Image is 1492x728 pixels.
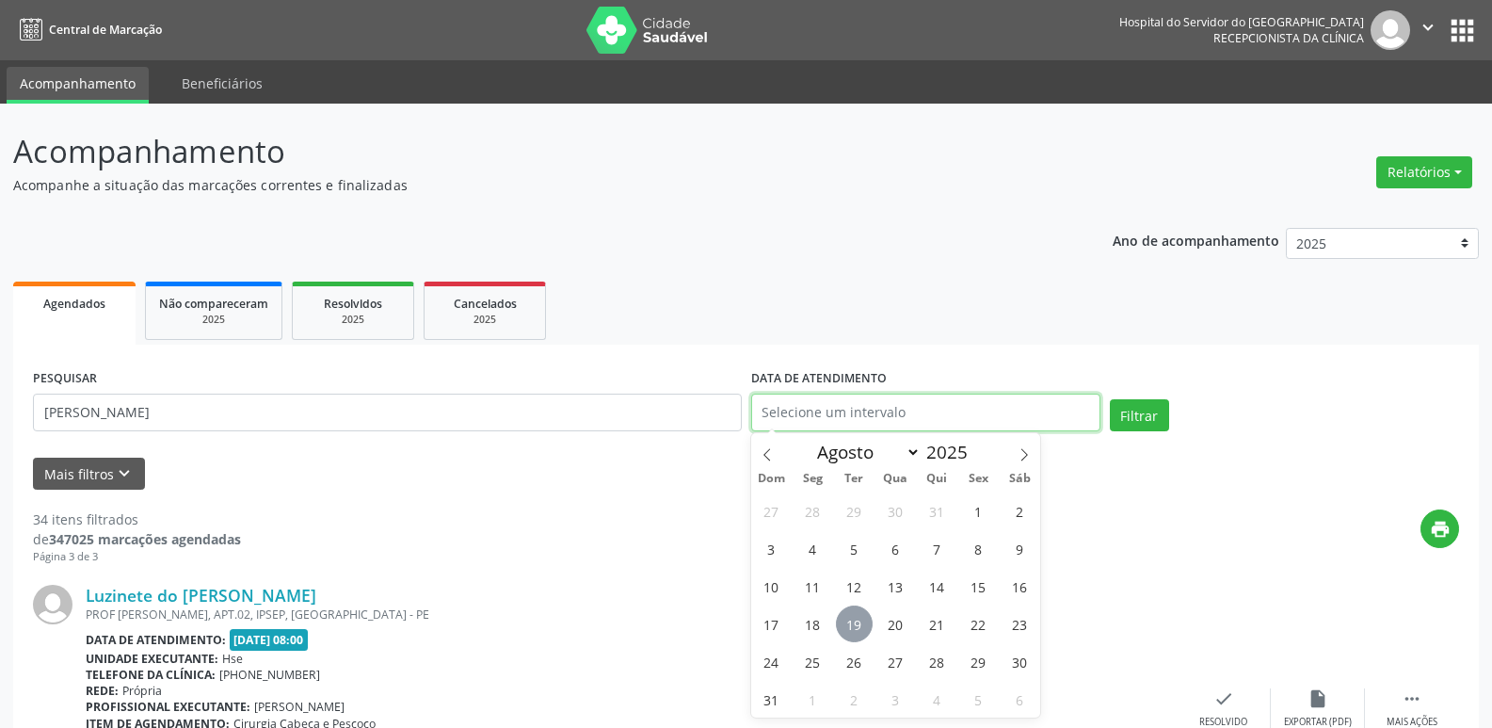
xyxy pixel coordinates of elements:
div: de [33,529,241,549]
span: Central de Marcação [49,22,162,38]
span: Agosto 20, 2025 [877,606,914,642]
i: print [1430,519,1451,540]
span: Resolvidos [324,296,382,312]
span: Agosto 3, 2025 [753,530,790,567]
span: Agosto 23, 2025 [1002,606,1038,642]
span: Agosto 13, 2025 [877,568,914,605]
span: Agosto 4, 2025 [794,530,831,567]
span: Setembro 1, 2025 [794,681,831,718]
i:  [1402,688,1422,709]
span: Agosto 26, 2025 [836,643,873,680]
span: Agosto 5, 2025 [836,530,873,567]
span: Setembro 4, 2025 [919,681,955,718]
span: Hse [222,651,243,667]
span: Agosto 14, 2025 [919,568,955,605]
span: Agosto 2, 2025 [1002,493,1038,529]
span: Qua [874,473,916,485]
b: Telefone da clínica: [86,667,216,683]
span: Julho 30, 2025 [877,493,914,529]
strong: 347025 marcações agendadas [49,530,241,548]
span: Agosto 17, 2025 [753,606,790,642]
span: Agosto 22, 2025 [960,606,997,642]
span: Agosto 16, 2025 [1002,568,1038,605]
a: Luzinete do [PERSON_NAME] [86,585,316,606]
span: Julho 31, 2025 [919,493,955,529]
span: Agosto 24, 2025 [753,643,790,680]
span: Setembro 5, 2025 [960,681,997,718]
span: Agosto 9, 2025 [1002,530,1038,567]
button: Mais filtroskeyboard_arrow_down [33,458,145,491]
span: Agosto 21, 2025 [919,606,955,642]
span: [PHONE_NUMBER] [219,667,320,683]
a: Central de Marcação [13,14,162,45]
label: PESQUISAR [33,364,97,394]
span: Agosto 27, 2025 [877,643,914,680]
span: Própria [122,683,162,699]
span: Agosto 15, 2025 [960,568,997,605]
button: print [1420,510,1459,548]
b: Profissional executante: [86,699,250,715]
button: apps [1446,14,1479,47]
span: Agosto 1, 2025 [960,493,997,529]
div: 34 itens filtrados [33,510,241,529]
span: Agosto 25, 2025 [794,643,831,680]
span: Agosto 19, 2025 [836,606,873,642]
span: Julho 29, 2025 [836,493,873,529]
span: Ter [833,473,874,485]
span: Julho 27, 2025 [753,493,790,529]
span: Qui [916,473,957,485]
button:  [1410,10,1446,50]
p: Acompanhe a situação das marcações correntes e finalizadas [13,175,1039,195]
input: Nome, código do beneficiário ou CPF [33,394,742,431]
button: Relatórios [1376,156,1472,188]
span: Não compareceram [159,296,268,312]
span: Seg [792,473,833,485]
span: Sex [957,473,999,485]
input: Selecione um intervalo [751,394,1100,431]
span: Agosto 30, 2025 [1002,643,1038,680]
span: Agosto 6, 2025 [877,530,914,567]
span: Agosto 31, 2025 [753,681,790,718]
div: 2025 [159,313,268,327]
span: Agendados [43,296,105,312]
i: keyboard_arrow_down [114,463,135,484]
span: Dom [751,473,793,485]
a: Beneficiários [168,67,276,100]
div: 2025 [306,313,400,327]
a: Acompanhamento [7,67,149,104]
span: Cancelados [454,296,517,312]
div: 2025 [438,313,532,327]
span: [DATE] 08:00 [230,629,309,651]
span: Agosto 8, 2025 [960,530,997,567]
label: DATA DE ATENDIMENTO [751,364,887,394]
b: Data de atendimento: [86,632,226,648]
button: Filtrar [1110,399,1169,431]
i:  [1418,17,1438,38]
p: Acompanhamento [13,128,1039,175]
span: Sáb [999,473,1040,485]
span: Setembro 2, 2025 [836,681,873,718]
span: Setembro 6, 2025 [1002,681,1038,718]
img: img [33,585,72,624]
div: PROF [PERSON_NAME], APT.02, IPSEP, [GEOGRAPHIC_DATA] - PE [86,607,1177,623]
span: Agosto 28, 2025 [919,643,955,680]
img: img [1371,10,1410,50]
span: Setembro 3, 2025 [877,681,914,718]
span: Agosto 12, 2025 [836,568,873,605]
span: Agosto 7, 2025 [919,530,955,567]
span: Agosto 29, 2025 [960,643,997,680]
i: insert_drive_file [1308,688,1328,709]
b: Unidade executante: [86,651,218,667]
span: Agosto 10, 2025 [753,568,790,605]
span: Agosto 18, 2025 [794,606,831,642]
p: Ano de acompanhamento [1113,228,1279,251]
div: Página 3 de 3 [33,549,241,565]
span: Agosto 11, 2025 [794,568,831,605]
span: Julho 28, 2025 [794,493,831,529]
span: Recepcionista da clínica [1213,30,1364,46]
i: check [1213,688,1234,709]
span: [PERSON_NAME] [254,699,345,715]
input: Year [921,440,983,464]
select: Month [809,439,922,465]
b: Rede: [86,683,119,699]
